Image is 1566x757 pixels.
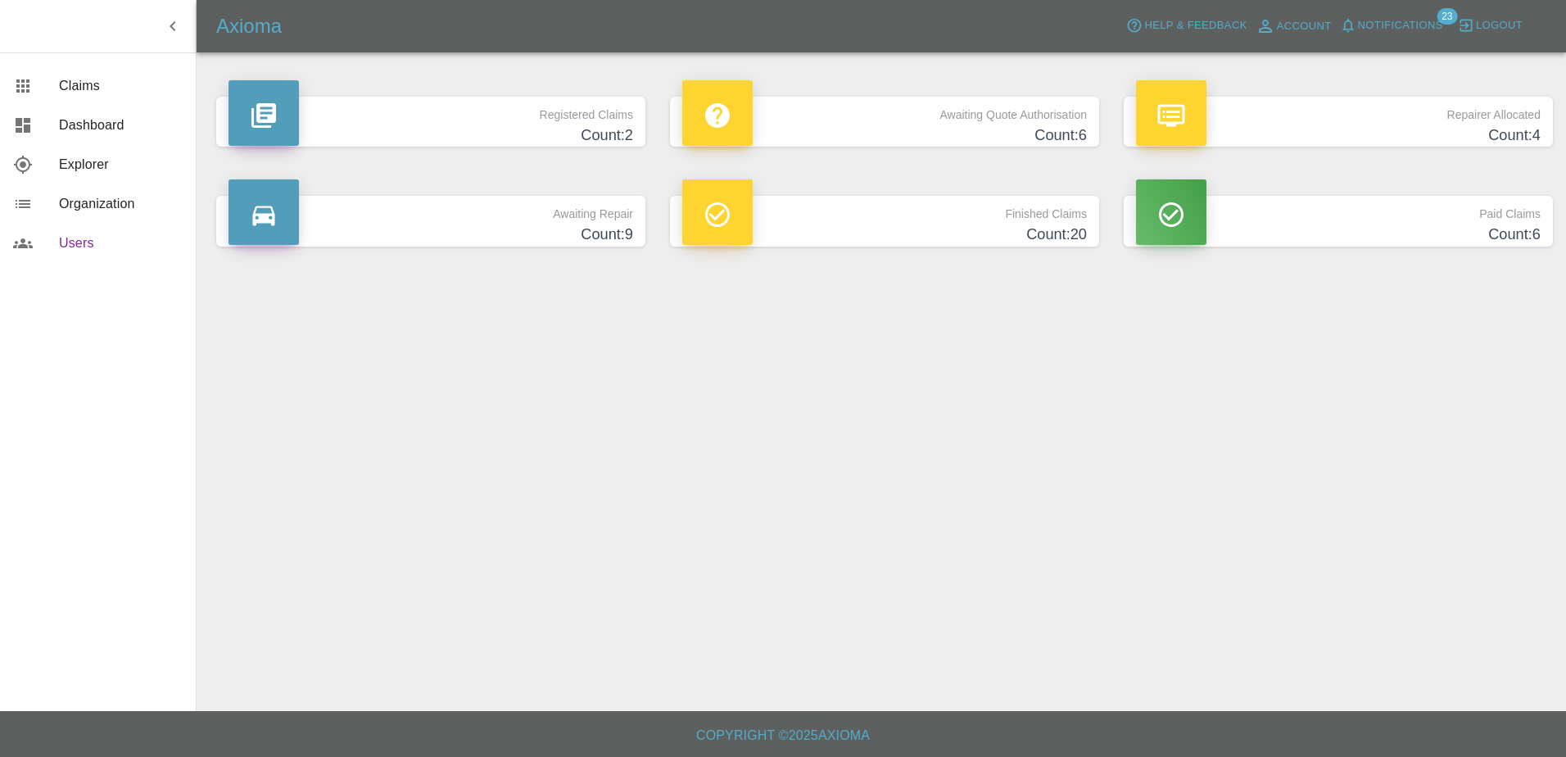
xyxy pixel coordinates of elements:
a: Registered ClaimsCount:2 [216,97,645,147]
h4: Count: 6 [1136,224,1541,246]
a: Finished ClaimsCount:20 [670,196,1099,246]
a: Awaiting Quote AuthorisationCount:6 [670,97,1099,147]
span: Help & Feedback [1144,16,1247,35]
h4: Count: 2 [229,125,633,147]
span: 23 [1437,8,1457,25]
p: Awaiting Repair [229,196,633,224]
h4: Count: 6 [682,125,1087,147]
h4: Count: 20 [682,224,1087,246]
p: Awaiting Quote Authorisation [682,97,1087,125]
a: Awaiting RepairCount:9 [216,196,645,246]
p: Finished Claims [682,196,1087,224]
a: Repairer AllocatedCount:4 [1124,97,1553,147]
span: Account [1277,17,1332,36]
p: Repairer Allocated [1136,97,1541,125]
button: Help & Feedback [1122,13,1251,39]
span: Organization [59,194,183,214]
span: Notifications [1358,16,1443,35]
a: Paid ClaimsCount:6 [1124,196,1553,246]
button: Notifications [1336,13,1447,39]
p: Paid Claims [1136,196,1541,224]
h4: Count: 9 [229,224,633,246]
span: Logout [1476,16,1523,35]
span: Explorer [59,155,183,175]
a: Account [1251,13,1336,39]
button: Logout [1454,13,1527,39]
span: Users [59,233,183,253]
h4: Count: 4 [1136,125,1541,147]
span: Dashboard [59,116,183,135]
h6: Copyright © 2025 Axioma [13,724,1553,747]
span: Claims [59,76,183,96]
p: Registered Claims [229,97,633,125]
h5: Axioma [216,13,282,39]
